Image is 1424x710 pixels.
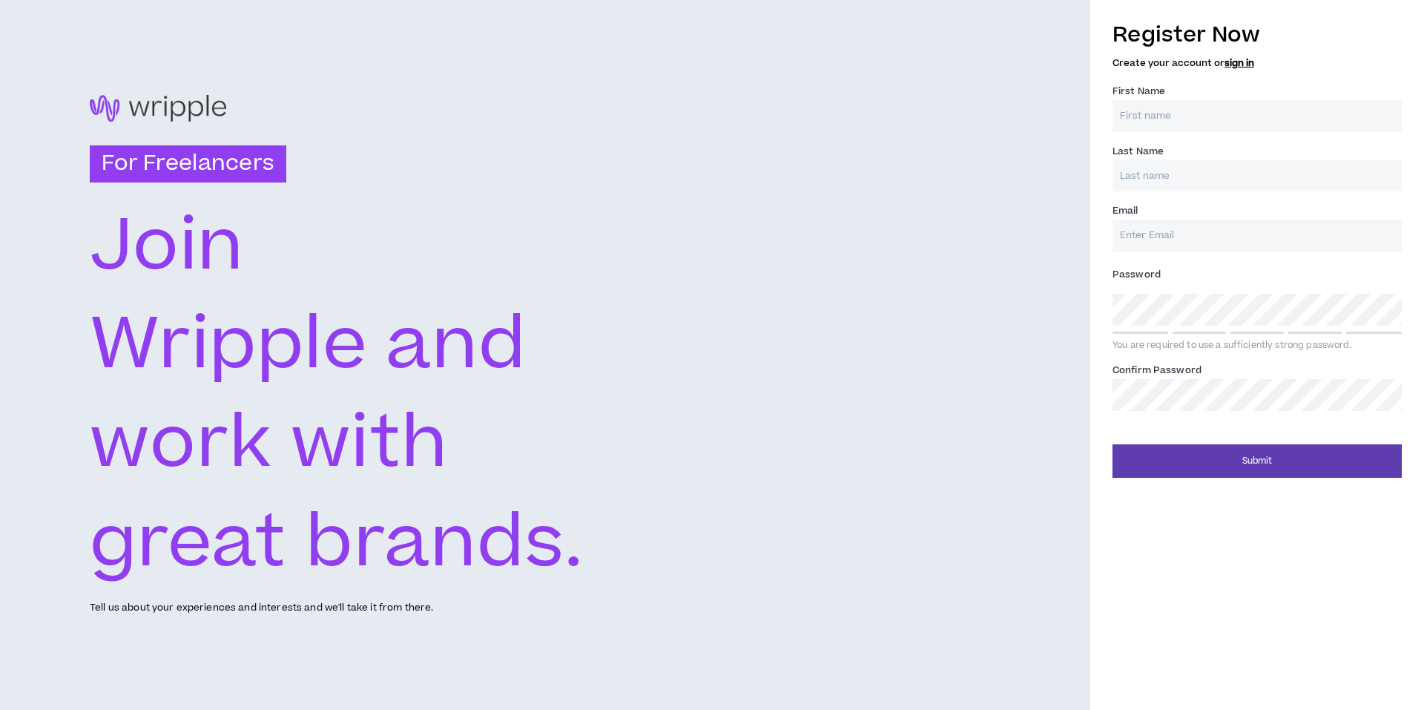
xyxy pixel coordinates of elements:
[1112,220,1402,252] input: Enter Email
[90,492,584,595] text: great brands.
[1112,19,1402,50] h3: Register Now
[90,195,245,298] text: Join
[1112,199,1138,223] label: Email
[1112,444,1402,478] button: Submit
[1224,56,1254,70] a: sign in
[1112,358,1201,382] label: Confirm Password
[90,294,527,397] text: Wripple and
[90,601,433,615] p: Tell us about your experiences and interests and we'll take it from there.
[1112,139,1164,163] label: Last Name
[1112,79,1165,103] label: First Name
[1112,268,1161,281] span: Password
[1112,58,1402,68] h5: Create your account or
[90,145,286,183] h3: For Freelancers
[1112,160,1402,191] input: Last name
[1112,100,1402,132] input: First name
[1112,340,1402,352] div: You are required to use a sufficiently strong password.
[90,392,447,496] text: work with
